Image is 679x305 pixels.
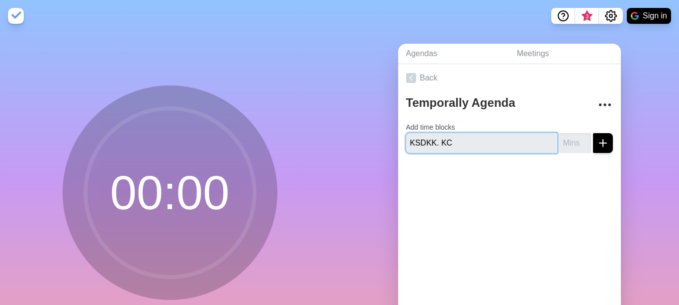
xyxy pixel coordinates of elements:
[398,64,621,92] a: Back
[595,95,615,115] button: More
[559,133,591,153] input: Mins
[575,8,599,24] button: What’s new
[509,44,621,64] a: Meetings
[406,123,455,131] label: Add time blocks
[398,44,509,64] a: Agendas
[406,133,557,153] input: Name
[8,8,24,24] img: timeblocks logo
[599,8,623,24] button: Settings
[631,12,639,20] img: google logo
[627,8,671,24] button: Sign in
[551,8,575,24] button: Help
[583,12,591,20] span: 3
